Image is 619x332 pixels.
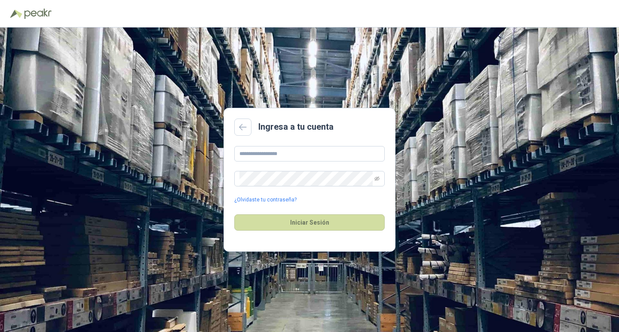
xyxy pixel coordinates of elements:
[24,9,52,19] img: Peakr
[234,214,385,231] button: Iniciar Sesión
[234,196,297,204] a: ¿Olvidaste tu contraseña?
[10,9,22,18] img: Logo
[374,176,380,181] span: eye-invisible
[258,120,334,134] h2: Ingresa a tu cuenta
